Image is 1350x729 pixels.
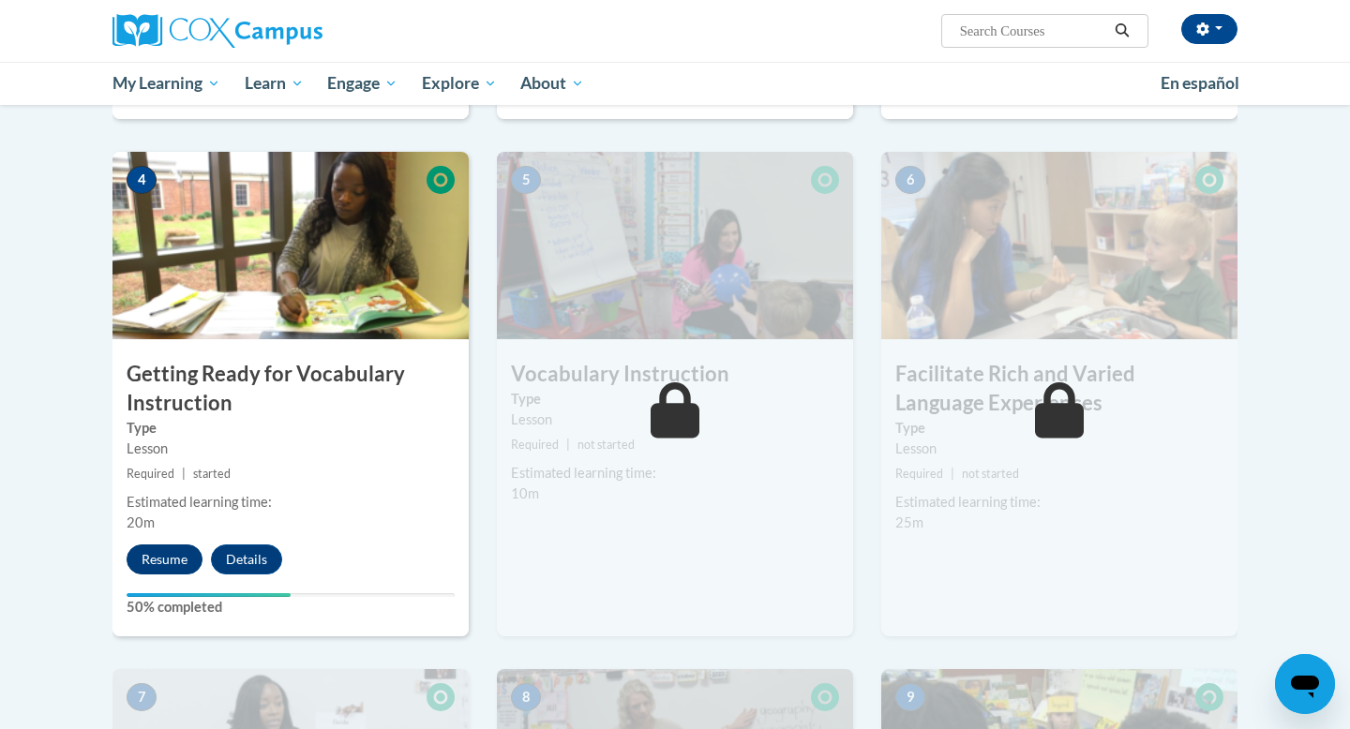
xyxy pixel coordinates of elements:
[1108,20,1136,42] button: Search
[511,166,541,194] span: 5
[1181,14,1237,44] button: Account Settings
[958,20,1108,42] input: Search Courses
[511,409,839,430] div: Lesson
[112,360,469,418] h3: Getting Ready for Vocabulary Instruction
[127,467,174,481] span: Required
[895,418,1223,439] label: Type
[895,439,1223,459] div: Lesson
[127,166,157,194] span: 4
[511,463,839,484] div: Estimated learning time:
[232,62,316,105] a: Learn
[127,418,455,439] label: Type
[112,14,322,48] img: Cox Campus
[511,389,839,409] label: Type
[182,467,186,481] span: |
[881,360,1237,418] h3: Facilitate Rich and Varied Language Experiences
[497,360,853,389] h3: Vocabulary Instruction
[895,492,1223,513] div: Estimated learning time:
[520,72,584,95] span: About
[895,683,925,711] span: 9
[112,14,469,48] a: Cox Campus
[577,438,635,452] span: not started
[193,467,231,481] span: started
[127,514,155,530] span: 20m
[895,467,943,481] span: Required
[1148,64,1252,103] a: En español
[1161,73,1239,93] span: En español
[127,593,291,597] div: Your progress
[895,166,925,194] span: 6
[127,597,455,617] label: 50% completed
[112,72,220,95] span: My Learning
[127,683,157,711] span: 7
[881,152,1237,339] img: Course Image
[245,72,304,95] span: Learn
[84,62,1266,105] div: Main menu
[410,62,509,105] a: Explore
[511,683,541,711] span: 8
[509,62,597,105] a: About
[511,485,539,501] span: 10m
[315,62,410,105] a: Engage
[327,72,397,95] span: Engage
[100,62,232,105] a: My Learning
[511,438,559,452] span: Required
[566,438,570,452] span: |
[497,152,853,339] img: Course Image
[127,492,455,513] div: Estimated learning time:
[1275,654,1335,714] iframe: Button to launch messaging window
[127,544,202,574] button: Resume
[951,467,954,481] span: |
[127,439,455,459] div: Lesson
[112,152,469,339] img: Course Image
[211,544,282,574] button: Details
[962,467,1019,481] span: not started
[895,514,923,530] span: 25m
[422,72,497,95] span: Explore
